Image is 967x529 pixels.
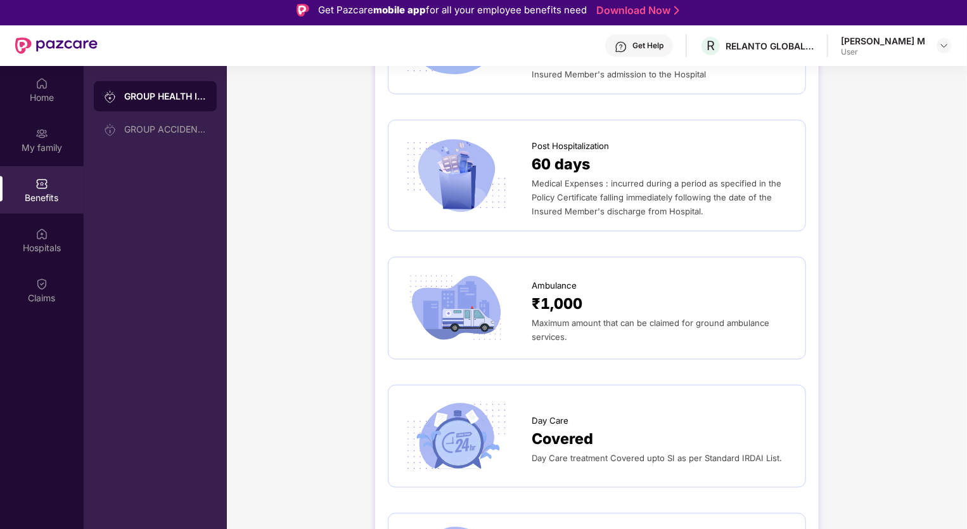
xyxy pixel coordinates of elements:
span: Day Care [532,414,568,428]
div: GROUP ACCIDENTAL INSURANCE [124,124,207,134]
a: Download Now [596,4,676,17]
img: svg+xml;base64,PHN2ZyBpZD0iQmVuZWZpdHMiIHhtbG5zPSJodHRwOi8vd3d3LnczLm9yZy8yMDAwL3N2ZyIgd2lkdGg9Ij... [35,178,48,190]
span: Medical Expenses : incurred during a period as specified in the Policy Certificate falling immedi... [532,178,781,216]
span: Maximum amount that can be claimed for ground ambulance services. [532,318,769,342]
span: ₹1,000 [532,292,582,316]
span: Ambulance [532,279,577,292]
div: Get Help [632,41,663,51]
img: svg+xml;base64,PHN2ZyBpZD0iSG9tZSIgeG1sbnM9Imh0dHA6Ly93d3cudzMub3JnLzIwMDAvc3ZnIiB3aWR0aD0iMjAiIG... [35,77,48,90]
img: svg+xml;base64,PHN2ZyB3aWR0aD0iMjAiIGhlaWdodD0iMjAiIHZpZXdCb3g9IjAgMCAyMCAyMCIgZmlsbD0ibm9uZSIgeG... [104,124,117,136]
img: Stroke [674,4,679,17]
img: svg+xml;base64,PHN2ZyB3aWR0aD0iMjAiIGhlaWdodD0iMjAiIHZpZXdCb3g9IjAgMCAyMCAyMCIgZmlsbD0ibm9uZSIgeG... [104,91,117,103]
img: svg+xml;base64,PHN2ZyBpZD0iSGVscC0zMngzMiIgeG1sbnM9Imh0dHA6Ly93d3cudzMub3JnLzIwMDAvc3ZnIiB3aWR0aD... [615,41,627,53]
img: svg+xml;base64,PHN2ZyBpZD0iSG9zcGl0YWxzIiB4bWxucz0iaHR0cDovL3d3dy53My5vcmcvMjAwMC9zdmciIHdpZHRoPS... [35,228,48,240]
img: icon [401,398,511,474]
img: svg+xml;base64,PHN2ZyBpZD0iQ2xhaW0iIHhtbG5zPSJodHRwOi8vd3d3LnczLm9yZy8yMDAwL3N2ZyIgd2lkdGg9IjIwIi... [35,278,48,291]
div: [PERSON_NAME] M [841,35,925,47]
span: Covered [532,428,593,451]
img: icon [401,270,511,346]
span: 60 days [532,153,590,176]
span: R [707,38,715,53]
strong: mobile app [373,4,426,16]
div: RELANTO GLOBAL PRIVATE LIMITED [726,40,814,52]
img: icon [401,138,511,214]
img: New Pazcare Logo [15,37,98,54]
img: svg+xml;base64,PHN2ZyB3aWR0aD0iMjAiIGhlaWdodD0iMjAiIHZpZXdCb3g9IjAgMCAyMCAyMCIgZmlsbD0ibm9uZSIgeG... [35,127,48,140]
span: Post Hospitalization [532,140,609,153]
span: Day Care treatment Covered upto SI as per Standard IRDAI List. [532,453,782,463]
div: User [841,47,925,57]
div: Get Pazcare for all your employee benefits need [318,3,587,18]
div: GROUP HEALTH INSURANCE [124,90,207,103]
img: svg+xml;base64,PHN2ZyBpZD0iRHJvcGRvd24tMzJ4MzIiIHhtbG5zPSJodHRwOi8vd3d3LnczLm9yZy8yMDAwL3N2ZyIgd2... [939,41,949,51]
img: Logo [297,4,309,16]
